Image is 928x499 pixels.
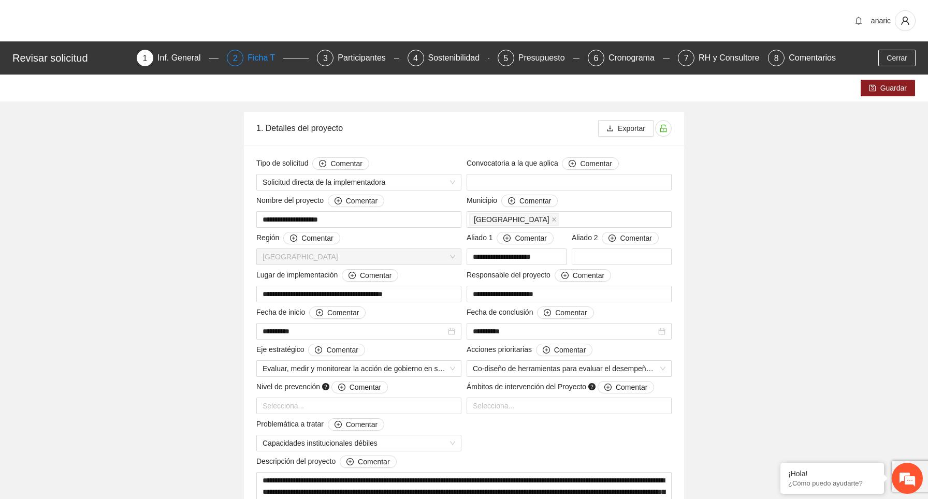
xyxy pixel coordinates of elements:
[895,10,916,31] button: user
[326,344,358,356] span: Comentar
[323,54,328,63] span: 3
[467,195,558,207] span: Municipio
[580,158,612,169] span: Comentar
[338,384,345,392] span: plus-circle
[335,421,342,429] span: plus-circle
[256,157,369,170] span: Tipo de solicitud
[555,269,611,282] button: Responsable del proyecto
[497,232,553,244] button: Aliado 1
[283,232,340,244] button: Región
[544,309,551,317] span: plus-circle
[330,158,362,169] span: Comentar
[604,384,612,392] span: plus-circle
[518,50,573,66] div: Presupuesto
[328,195,384,207] button: Nombre del proyecto
[170,5,195,30] div: Minimizar ventana de chat en vivo
[350,381,381,393] span: Comentar
[573,270,604,281] span: Comentar
[256,269,398,282] span: Lugar de implementación
[593,54,598,63] span: 6
[850,12,867,29] button: bell
[887,52,907,64] span: Cerrar
[346,195,378,207] span: Comentar
[537,306,593,319] button: Fecha de conclusión
[263,435,455,451] span: Capacidades institucionales débiles
[473,361,665,376] span: Co-diseño de herramientas para evaluar el desempeño de la autoridad orientada a resultados
[569,160,576,168] span: plus-circle
[317,50,399,66] div: 3Participantes
[335,197,342,206] span: plus-circle
[588,383,596,390] span: question-circle
[157,50,209,66] div: Inf. General
[290,234,297,243] span: plus-circle
[408,50,489,66] div: 4Sostenibilidad
[12,50,130,66] div: Revisar solicitud
[554,344,586,356] span: Comentar
[869,84,876,93] span: save
[467,306,594,319] span: Fecha de conclusión
[598,381,654,393] button: Ámbitos de intervención del Proyecto question-circle
[263,249,455,265] span: Chihuahua
[338,50,394,66] div: Participantes
[562,157,618,170] button: Convocatoria a la que aplica
[620,232,651,244] span: Comentar
[360,270,392,281] span: Comentar
[788,469,876,478] div: ¡Hola!
[308,344,365,356] button: Eje estratégico
[413,54,418,63] span: 4
[263,174,455,190] span: Solicitud directa de la implementadora
[606,125,614,133] span: download
[555,307,587,318] span: Comentar
[871,17,891,25] span: anaric
[469,213,559,226] span: Chihuahua
[851,17,866,25] span: bell
[552,217,557,222] span: close
[788,479,876,487] p: ¿Cómo puedo ayudarte?
[342,269,398,282] button: Lugar de implementación
[358,456,389,467] span: Comentar
[346,458,354,466] span: plus-circle
[655,120,672,137] button: unlock
[256,195,384,207] span: Nombre del proyecto
[319,160,326,168] span: plus-circle
[519,195,551,207] span: Comentar
[656,124,671,133] span: unlock
[5,283,197,319] textarea: Escriba su mensaje y pulse “Intro”
[143,54,148,63] span: 1
[301,232,333,244] span: Comentar
[684,54,689,63] span: 7
[263,361,455,376] span: Evaluar, medir y monitorear la acción de gobierno en seguridad y justicia
[618,123,645,134] span: Exportar
[467,232,554,244] span: Aliado 1
[328,418,384,431] button: Problemática a tratar
[602,232,658,244] button: Aliado 2
[467,381,654,393] span: Ámbitos de intervención del Proyecto
[699,50,772,66] div: RH y Consultores
[536,344,592,356] button: Acciones prioritarias
[60,138,143,243] span: Estamos en línea.
[256,344,365,356] span: Eje estratégico
[861,80,915,96] button: saveGuardar
[878,50,916,66] button: Cerrar
[608,234,616,243] span: plus-circle
[256,306,366,319] span: Fecha de inicio
[588,50,670,66] div: 6Cronograma
[895,16,915,25] span: user
[346,419,378,430] span: Comentar
[315,346,322,355] span: plus-circle
[316,309,323,317] span: plus-circle
[678,50,760,66] div: 7RH y Consultores
[428,50,488,66] div: Sostenibilidad
[256,456,397,468] span: Descripción del proyecto
[598,120,654,137] button: downloadExportar
[503,54,508,63] span: 5
[508,197,515,206] span: plus-circle
[467,157,619,170] span: Convocatoria a la que aplica
[256,418,384,431] span: Problemática a tratar
[340,456,396,468] button: Descripción del proyecto
[543,346,550,355] span: plus-circle
[467,269,611,282] span: Responsable del proyecto
[608,50,663,66] div: Cronograma
[137,50,219,66] div: 1Inf. General
[233,54,238,63] span: 2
